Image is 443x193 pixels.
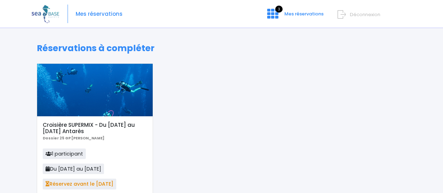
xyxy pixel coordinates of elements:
a: 3 Mes réservations [262,13,328,20]
span: Du [DATE] au [DATE] [43,164,104,174]
b: Dossier 25 GP [PERSON_NAME] [43,136,104,141]
h1: Réservations à compléter [37,43,406,54]
span: 1 participant [43,149,86,159]
span: Mes réservations [284,11,324,17]
span: Déconnexion [350,11,380,18]
h5: Croisière SUPERMIX - Du [DATE] au [DATE] Antarès [43,122,147,135]
span: Réservez avant le [DATE] [43,179,116,189]
span: 3 [275,6,283,13]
